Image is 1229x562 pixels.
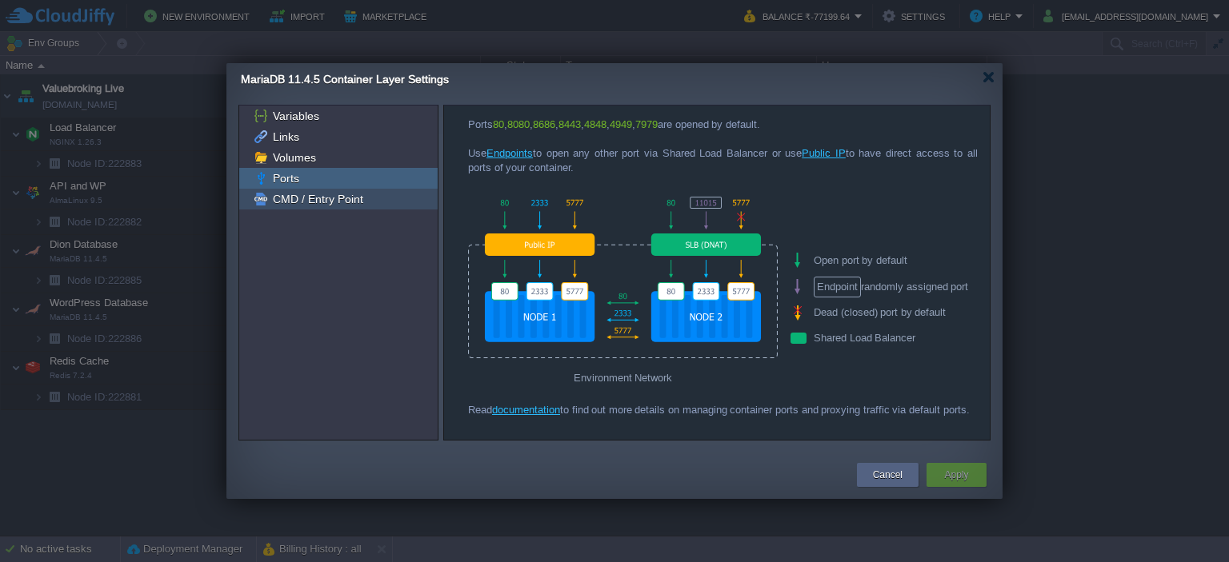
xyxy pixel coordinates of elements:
[944,467,968,483] button: Apply
[584,118,606,130] span: 4848
[790,273,1002,300] div: randomly assigned port
[468,403,978,417] div: Read to find out more details on managing container ports and proxying traffic via default ports.
[790,325,1002,351] div: Shared Load Balancer
[558,118,581,130] span: 8443
[635,118,658,130] span: 7979
[533,118,555,130] span: 8686
[802,147,846,159] a: Public IP
[270,171,302,185] a: Ports
[790,300,1002,325] div: Dead (closed) port by default
[507,118,530,130] span: 8080
[270,130,302,144] a: Links
[790,247,1002,273] div: Open port by default
[486,147,533,159] a: Endpoints
[610,118,632,130] span: 4949
[241,73,449,86] span: MariaDB 11.4.5 Container Layer Settings
[270,192,366,206] a: CMD / Entry Point
[492,404,560,416] a: documentation
[873,467,903,483] button: Cancel
[493,118,504,130] span: 80
[270,150,318,165] a: Volumes
[814,277,861,297] span: Endpoint
[468,118,978,175] div: Ports , , , , , , are opened by default. Use to open any other port via Shared Load Balancer or u...
[270,109,322,123] a: Variables
[468,363,778,391] div: Environment Network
